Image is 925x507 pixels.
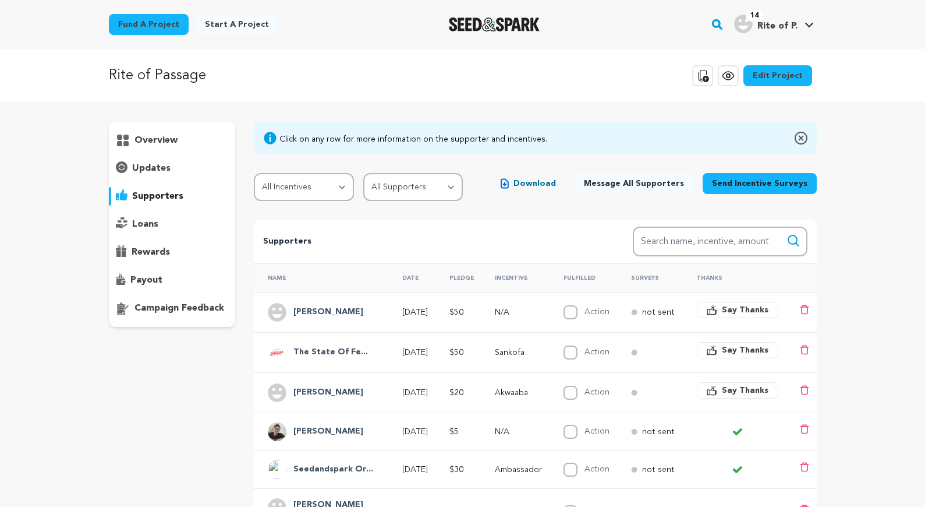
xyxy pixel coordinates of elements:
[584,465,609,473] label: Action
[388,263,435,292] th: Date
[109,299,236,318] button: campaign feedback
[132,161,171,175] p: updates
[293,425,363,439] h4: George Nelson
[575,173,693,194] button: Message All Supporters
[697,302,778,318] button: Say Thanks
[263,235,595,249] p: Supporters
[495,387,543,399] p: Akwaaba
[279,133,547,145] div: Click on any row for more information on the supporter and incentives.
[254,263,388,292] th: Name
[109,187,236,206] button: supporters
[449,17,540,31] a: Seed&Spark Homepage
[109,215,236,234] button: loans
[495,464,543,476] p: Ambassador
[584,388,609,396] label: Action
[746,10,763,22] span: 14
[584,348,609,356] label: Action
[130,273,162,287] p: payout
[642,426,675,438] p: not sent
[732,12,816,37] span: Rite of P.'s Profile
[449,308,463,316] span: $50
[109,14,189,35] a: Fund a project
[449,348,463,357] span: $50
[722,304,768,316] span: Say Thanks
[268,383,286,402] img: user.png
[268,460,286,479] img: ACg8ocIESMPTIIgaTRNIEptd6bh_Z-ky-EY6X4qgi6ktkxxKovTqPCK9=s96-c
[109,131,236,150] button: overview
[495,347,543,358] p: Sankofa
[402,347,428,358] p: [DATE]
[293,346,368,360] h4: The State Of Fem Art
[584,427,609,435] label: Action
[196,14,278,35] a: Start a project
[134,133,178,147] p: overview
[633,227,807,256] input: Search name, incentive, amount
[402,387,428,399] p: [DATE]
[109,65,206,86] p: Rite of Passage
[495,426,543,438] p: N/A
[402,307,428,318] p: [DATE]
[722,344,768,356] span: Say Thanks
[491,173,565,194] button: Download
[268,423,286,441] img: b1f1aa14d07e4559.jpg
[722,385,768,396] span: Say Thanks
[703,173,817,194] button: Send Incentive Surveys
[268,343,286,362] img: SOFemArt%20Logo%20copy.png
[449,17,540,31] img: Seed&Spark Logo Dark Mode
[449,389,463,397] span: $20
[682,263,786,292] th: Thanks
[584,178,684,189] span: Message All Supporters
[402,426,428,438] p: [DATE]
[697,382,778,399] button: Say Thanks
[109,243,236,262] button: rewards
[495,307,543,318] p: N/A
[132,245,170,259] p: rewards
[642,464,675,476] p: not sent
[757,22,798,31] span: Rite of P.
[550,263,617,292] th: Fulfilled
[795,131,807,145] img: close-o.svg
[293,463,373,477] h4: Seedandspark Ori
[732,12,816,33] a: Rite of P.'s Profile
[435,263,481,292] th: Pledge
[109,159,236,178] button: updates
[697,342,778,358] button: Say Thanks
[449,428,459,436] span: $5
[132,189,183,203] p: supporters
[402,464,428,476] p: [DATE]
[132,217,158,231] p: loans
[449,466,463,474] span: $30
[293,386,363,400] h4: Smyly
[293,305,363,319] h4: Timea Faulkner
[134,301,224,315] p: campaign feedback
[617,263,682,292] th: Surveys
[734,15,753,33] img: user.png
[584,308,609,316] label: Action
[109,271,236,290] button: payout
[481,263,550,292] th: Incentive
[642,307,675,318] p: not sent
[268,303,286,322] img: user.png
[513,178,556,189] span: Download
[734,15,798,33] div: Rite of P.'s Profile
[743,65,812,86] a: Edit Project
